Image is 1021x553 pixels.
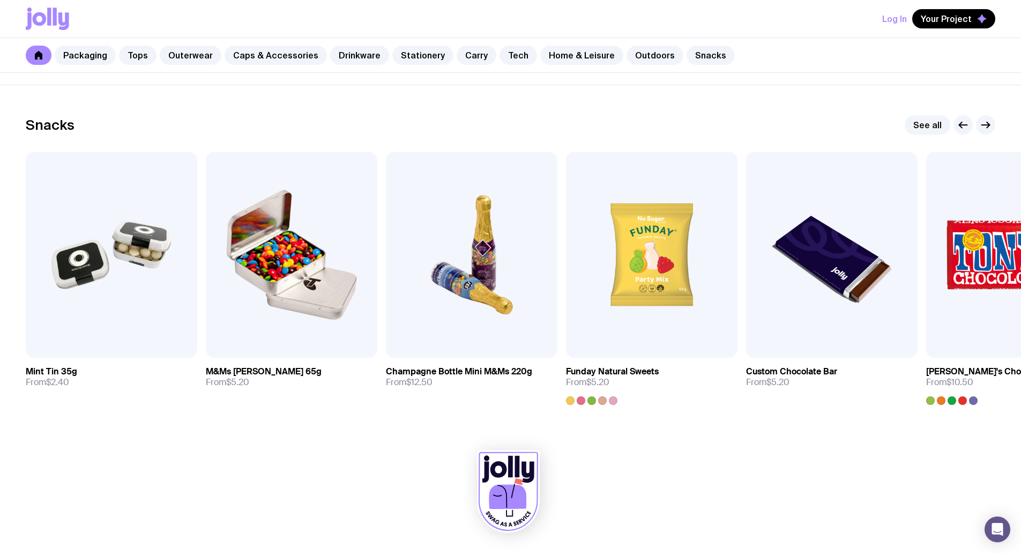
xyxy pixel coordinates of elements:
[540,46,623,65] a: Home & Leisure
[500,46,537,65] a: Tech
[206,358,377,396] a: M&Ms [PERSON_NAME] 65gFrom$5.20
[566,358,737,405] a: Funday Natural SweetsFrom$5.20
[687,46,735,65] a: Snacks
[586,377,609,388] span: $5.20
[746,377,789,388] span: From
[882,9,907,28] button: Log In
[55,46,116,65] a: Packaging
[119,46,156,65] a: Tops
[206,366,322,377] h3: M&Ms [PERSON_NAME] 65g
[905,115,950,135] a: See all
[921,13,972,24] span: Your Project
[386,366,532,377] h3: Champagne Bottle Mini M&Ms 220g
[566,377,609,388] span: From
[386,377,433,388] span: From
[392,46,453,65] a: Stationery
[46,377,69,388] span: $2.40
[26,366,77,377] h3: Mint Tin 35g
[566,366,659,377] h3: Funday Natural Sweets
[627,46,683,65] a: Outdoors
[746,366,837,377] h3: Custom Chocolate Bar
[457,46,496,65] a: Carry
[26,377,69,388] span: From
[26,117,74,133] h2: Snacks
[926,377,973,388] span: From
[766,377,789,388] span: $5.20
[206,377,249,388] span: From
[746,358,918,396] a: Custom Chocolate BarFrom$5.20
[386,358,557,396] a: Champagne Bottle Mini M&Ms 220gFrom$12.50
[406,377,433,388] span: $12.50
[225,46,327,65] a: Caps & Accessories
[912,9,995,28] button: Your Project
[947,377,973,388] span: $10.50
[985,517,1010,542] div: Open Intercom Messenger
[226,377,249,388] span: $5.20
[160,46,221,65] a: Outerwear
[26,358,197,396] a: Mint Tin 35gFrom$2.40
[330,46,389,65] a: Drinkware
